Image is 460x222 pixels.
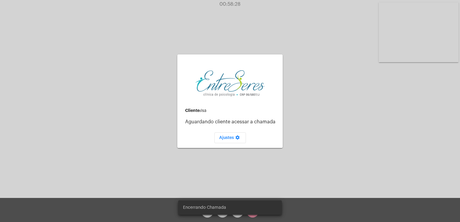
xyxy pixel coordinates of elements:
[195,69,265,97] img: aa27006a-a7e4-c883-abf8-315c10fe6841.png
[219,136,241,140] span: Ajustes
[183,205,226,211] span: Encerrando Chamada
[185,108,278,113] div: Isa
[219,2,241,7] span: 00:58:28
[185,108,201,113] strong: Cliente:
[185,119,278,125] p: Aguardando cliente acessar a chamada
[214,132,246,143] button: Ajustes
[234,135,241,142] mat-icon: settings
